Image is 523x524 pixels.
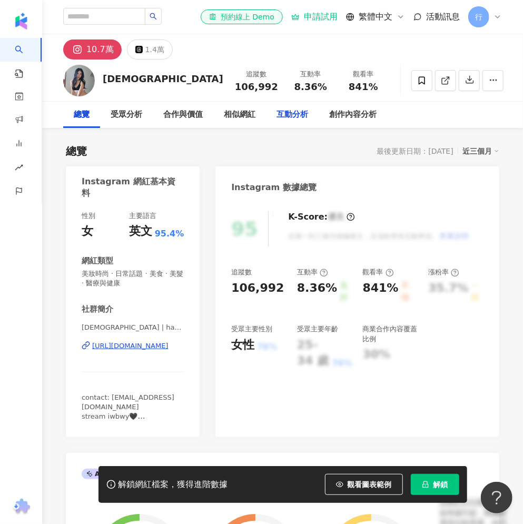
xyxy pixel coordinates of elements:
button: 解鎖 [411,474,459,495]
div: 網紅類型 [82,255,113,266]
span: 106,992 [235,81,278,92]
div: 互動率 [297,268,328,277]
span: 繁體中文 [359,11,392,23]
div: 受眾分析 [111,108,142,121]
div: 受眾主要性別 [231,324,272,334]
div: 追蹤數 [235,69,278,80]
div: 女 [82,223,93,240]
div: 女性 [231,337,254,353]
div: 觀看率 [363,268,394,277]
a: 申請試用 [291,12,338,22]
div: 社群簡介 [82,304,113,315]
div: [DEMOGRAPHIC_DATA] [103,72,223,85]
div: 解鎖網紅檔案，獲得進階數據 [119,479,228,490]
div: 英文 [129,223,152,240]
div: 近三個月 [462,144,499,158]
span: 841% [349,82,378,92]
button: 10.7萬 [63,39,122,60]
div: 性別 [82,211,95,221]
span: rise [15,157,23,181]
img: logo icon [13,13,29,29]
img: chrome extension [11,499,32,516]
div: 相似網紅 [224,108,255,121]
div: 主要語言 [129,211,156,221]
div: 總覽 [66,144,87,159]
div: 總覽 [74,108,90,121]
div: K-Score : [288,211,355,223]
span: [DEMOGRAPHIC_DATA] | hashyyusof [82,323,184,332]
span: 解鎖 [433,480,448,489]
div: 合作與價值 [163,108,203,121]
button: 1.4萬 [127,39,173,60]
div: 10.7萬 [86,42,114,57]
div: Instagram 網紅基本資料 [82,176,179,200]
span: 觀看圖表範例 [348,480,392,489]
div: 841% [363,280,399,304]
span: search [150,13,157,20]
a: search [15,38,36,79]
div: 1.4萬 [145,42,164,57]
div: Instagram 數據總覽 [231,182,317,193]
div: [URL][DOMAIN_NAME] [92,341,169,351]
div: 受眾主要年齡 [297,324,338,334]
a: 預約線上 Demo [201,9,283,24]
a: [URL][DOMAIN_NAME] [82,341,184,351]
span: lock [422,481,429,488]
div: 8.36% [297,280,337,304]
span: 95.4% [155,228,184,240]
span: 活動訊息 [426,12,460,22]
div: 最後更新日期：[DATE] [377,147,453,155]
span: 8.36% [294,82,327,92]
div: 商業合作內容覆蓋比例 [363,324,418,343]
div: 預約線上 Demo [209,12,274,22]
button: 觀看圖表範例 [325,474,403,495]
span: 行 [475,11,482,23]
div: 106,992 [231,280,284,296]
div: 追蹤數 [231,268,252,277]
span: 美妝時尚 · 日常話題 · 美食 · 美髮 · 醫療與健康 [82,269,184,288]
div: 互動率 [291,69,331,80]
div: 漲粉率 [428,268,459,277]
div: 互動分析 [277,108,308,121]
div: 創作內容分析 [329,108,377,121]
div: 觀看率 [343,69,383,80]
span: contact: [EMAIL_ADDRESS][DOMAIN_NAME] stream iwbwy🖤 🇸🇬 [82,393,174,430]
img: KOL Avatar [63,65,95,96]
